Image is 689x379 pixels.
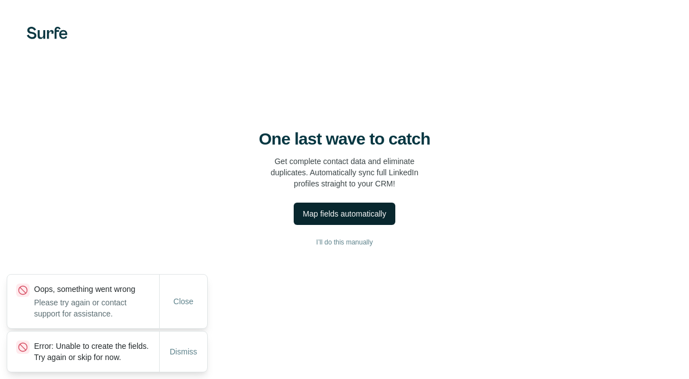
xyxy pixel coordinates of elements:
div: Map fields automatically [303,208,386,219]
span: Close [174,296,194,307]
button: Close [166,291,202,311]
p: Oops, something went wrong [34,284,159,295]
span: Dismiss [170,346,197,357]
p: Please try again or contact support for assistance. [34,297,159,319]
h4: One last wave to catch [259,129,430,149]
button: I’ll do this manually [22,234,667,251]
button: Map fields automatically [294,203,395,225]
span: I’ll do this manually [316,237,372,247]
p: Error: Unable to create the fields. Try again or skip for now. [34,340,159,363]
button: Dismiss [162,342,205,362]
p: Get complete contact data and eliminate duplicates. Automatically sync full LinkedIn profiles str... [271,156,419,189]
img: Surfe's logo [27,27,68,39]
